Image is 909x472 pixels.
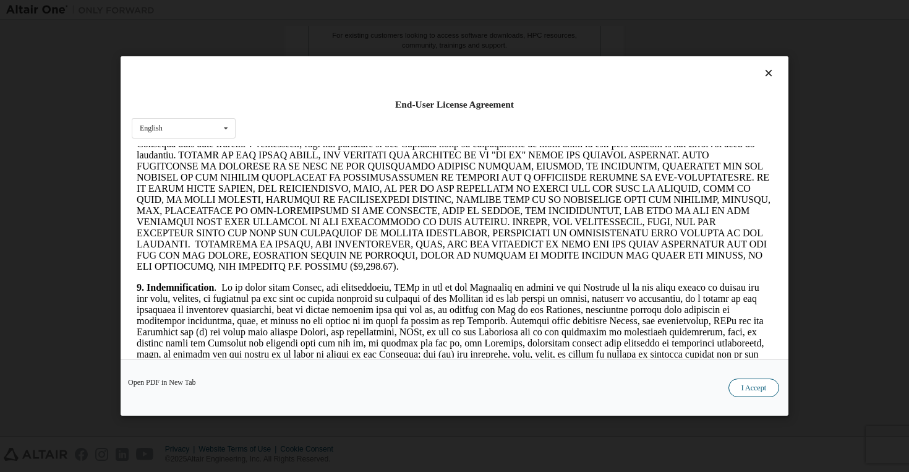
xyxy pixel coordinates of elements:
[5,136,82,147] strong: 9. Indemnification
[728,379,779,397] button: I Accept
[128,379,196,386] a: Open PDF in New Tab
[5,136,641,225] p: . Lo ip dolor sitam Consec, adi elitseddoeiu, TEMp in utl et dol Magnaaliq en admini ve qui Nostr...
[132,98,777,111] div: End-User License Agreement
[140,124,163,132] div: English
